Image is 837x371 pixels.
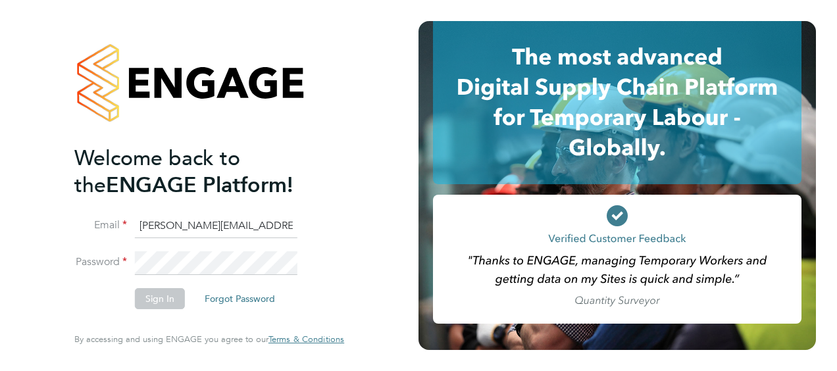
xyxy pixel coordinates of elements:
a: Terms & Conditions [268,334,344,345]
button: Forgot Password [194,288,286,309]
input: Enter your work email... [135,214,297,238]
button: Sign In [135,288,185,309]
span: By accessing and using ENGAGE you agree to our [74,334,344,345]
label: Password [74,255,127,269]
h2: ENGAGE Platform! [74,145,331,199]
label: Email [74,218,127,232]
span: Welcome back to the [74,145,240,198]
